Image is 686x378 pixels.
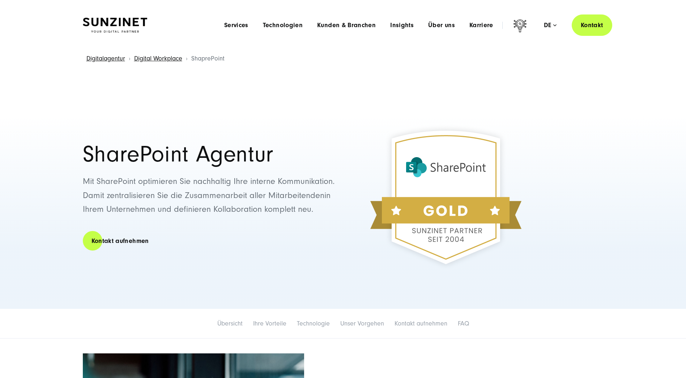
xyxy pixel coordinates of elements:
[340,320,384,327] a: Unser Vorgehen
[83,143,338,165] h1: SharePoint Agentur
[83,18,147,33] img: SUNZINET Full Service Digital Agentur
[224,22,248,29] a: Services
[348,100,544,295] img: SUNZINET als SharePoint Agentur ist offizieller SharePoint Gold Partner
[458,320,469,327] a: FAQ
[297,320,330,327] a: Technologie
[263,22,303,29] a: Technologien
[83,231,158,251] a: Kontakt aufnehmen
[469,22,493,29] a: Karriere
[317,22,376,29] a: Kunden & Branchen
[134,55,182,62] a: Digital Workplace
[191,55,225,62] span: ShaprePoint
[428,22,455,29] a: Über uns
[306,190,324,200] span: nden
[83,176,335,200] span: Mit SharePoint optimieren Sie nachhaltig Ihre interne Kommunikation. Damit zentralisieren Sie die...
[217,320,243,327] a: Übersicht
[395,320,447,327] a: Kontakt aufnehmen
[86,55,125,62] a: Digitalagentur
[572,14,612,36] a: Kontakt
[390,22,414,29] a: Insights
[253,320,286,327] a: Ihre Vorteile
[544,22,557,29] div: de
